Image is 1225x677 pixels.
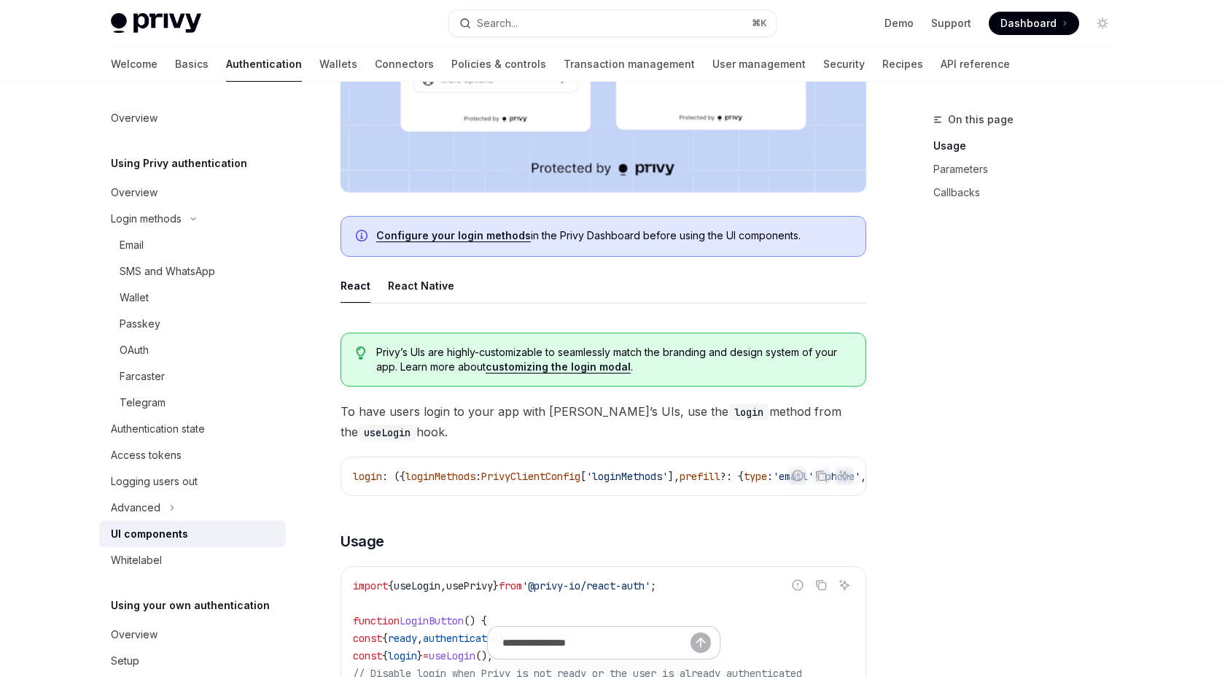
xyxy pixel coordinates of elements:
div: Telegram [120,394,166,411]
button: React Native [388,268,454,303]
button: Ask AI [835,466,854,485]
button: React [341,268,370,303]
code: useLogin [358,425,416,441]
h5: Using your own authentication [111,597,270,614]
span: Privy’s UIs are highly-customizable to seamlessly match the branding and design system of your ap... [376,345,851,374]
a: OAuth [99,337,286,363]
span: import [353,579,388,592]
span: Usage [341,531,384,552]
a: Usage [933,134,1126,158]
img: light logo [111,13,201,34]
a: Recipes [882,47,923,82]
div: Advanced [111,499,160,517]
span: login [353,470,382,483]
a: Setup [99,648,286,674]
a: UI components [99,521,286,547]
a: Support [931,16,971,31]
span: ], [668,470,680,483]
div: Wallet [120,289,149,306]
div: Overview [111,109,157,127]
span: To have users login to your app with [PERSON_NAME]’s UIs, use the method from the hook. [341,401,866,442]
a: Wallets [319,47,357,82]
div: Access tokens [111,446,182,464]
span: On this page [948,111,1014,128]
a: Email [99,232,286,258]
button: Report incorrect code [788,576,807,595]
div: Logging users out [111,473,198,490]
span: function [353,614,400,627]
a: Parameters [933,158,1126,181]
span: ?: { [720,470,744,483]
span: PrivyClientConfig [481,470,580,483]
a: Telegram [99,390,286,416]
div: Whitelabel [111,552,162,569]
a: User management [712,47,806,82]
button: Send message [691,632,711,653]
svg: Tip [356,347,366,360]
a: Transaction management [564,47,695,82]
a: Overview [99,105,286,131]
a: Policies & controls [451,47,546,82]
button: Search...⌘K [449,10,776,36]
a: Connectors [375,47,434,82]
div: UI components [111,525,188,543]
span: type [744,470,767,483]
a: Callbacks [933,181,1126,204]
div: Authentication state [111,420,205,438]
span: : [475,470,481,483]
h5: Using Privy authentication [111,155,247,172]
a: Passkey [99,311,286,337]
span: [ [580,470,586,483]
span: } [493,579,499,592]
button: Copy the contents from the code block [812,576,831,595]
div: Search... [477,15,518,32]
span: ⌘ K [752,18,767,29]
div: Email [120,236,144,254]
span: prefill [680,470,720,483]
a: Welcome [111,47,157,82]
span: : ({ [382,470,405,483]
code: login [728,404,769,420]
span: usePrivy [446,579,493,592]
a: Overview [99,622,286,648]
span: LoginButton [400,614,464,627]
a: Authentication state [99,416,286,442]
span: '@privy-io/react-auth' [522,579,650,592]
a: Overview [99,179,286,206]
a: Dashboard [989,12,1079,35]
button: Login methods [99,206,286,232]
a: Demo [884,16,914,31]
div: Overview [111,626,157,643]
span: 'loginMethods' [586,470,668,483]
button: Copy the contents from the code block [812,466,831,485]
a: Logging users out [99,468,286,495]
span: , [860,470,866,483]
div: Farcaster [120,368,165,385]
a: Configure your login methods [376,229,531,242]
div: Overview [111,184,157,201]
button: Ask AI [835,576,854,595]
div: OAuth [120,341,149,359]
a: Basics [175,47,209,82]
div: Passkey [120,315,160,333]
a: API reference [941,47,1010,82]
input: Ask a question... [502,627,691,659]
a: Farcaster [99,363,286,390]
span: { [388,579,394,592]
span: in the Privy Dashboard before using the UI components. [376,228,851,243]
div: Setup [111,652,139,670]
span: 'email' [773,470,814,483]
a: Security [823,47,865,82]
a: Access tokens [99,442,286,468]
div: SMS and WhatsApp [120,263,215,280]
span: Dashboard [1000,16,1057,31]
button: Toggle dark mode [1091,12,1114,35]
span: , [440,579,446,592]
a: Authentication [226,47,302,82]
span: from [499,579,522,592]
a: Wallet [99,285,286,311]
button: Report incorrect code [788,466,807,485]
span: : [767,470,773,483]
a: customizing the login modal [486,360,631,374]
span: ; [650,579,656,592]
